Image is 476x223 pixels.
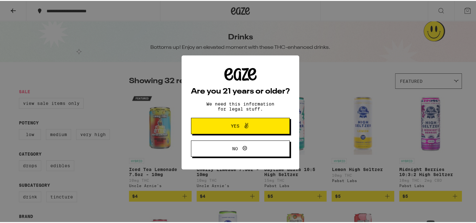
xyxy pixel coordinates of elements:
[191,140,290,156] button: No
[191,117,290,133] button: Yes
[232,146,238,150] span: No
[231,123,239,127] span: Yes
[4,4,45,9] span: Hi. Need any help?
[201,100,280,111] p: We need this information for legal stuff.
[191,87,290,94] h2: Are you 21 years or older?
